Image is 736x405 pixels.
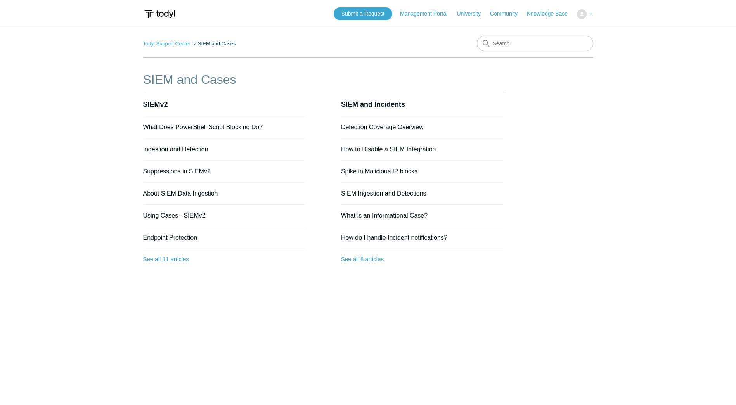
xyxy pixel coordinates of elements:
[143,190,218,197] a: About SIEM Data Ingestion
[477,36,593,51] input: Search
[334,7,392,20] a: Submit a Request
[400,10,455,18] a: Management Portal
[341,212,428,219] a: What is an Informational Case?
[457,10,488,18] a: University
[143,41,192,47] li: Todyl Support Center
[341,146,436,152] a: How to Disable a SIEM Integration
[341,124,424,130] a: Detection Coverage Overview
[341,100,405,108] a: SIEM and Incidents
[192,41,236,47] li: SIEM and Cases
[143,124,263,130] a: What Does PowerShell Script Blocking Do?
[341,168,417,175] a: Spike in Malicious IP blocks
[143,249,305,270] a: See all 11 articles
[341,190,426,197] a: SIEM Ingestion and Detections
[143,70,503,89] h1: SIEM and Cases
[341,249,503,270] a: See all 8 articles
[527,10,575,18] a: Knowledge Base
[490,10,525,18] a: Community
[143,41,190,47] a: Todyl Support Center
[143,146,208,152] a: Ingestion and Detection
[341,234,447,241] a: How do I handle Incident notifications?
[143,234,197,241] a: Endpoint Protection
[143,168,211,175] a: Suppressions in SIEMv2
[143,7,176,21] img: Todyl Support Center Help Center home page
[143,212,206,219] a: Using Cases - SIEMv2
[143,100,168,108] a: SIEMv2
